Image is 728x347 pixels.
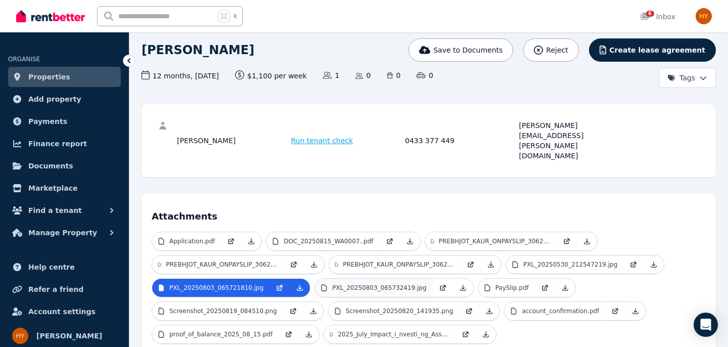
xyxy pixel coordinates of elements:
[476,325,496,343] a: Download Attachment
[523,38,578,62] button: Reject
[142,70,219,81] span: 12 months , [DATE]
[284,237,373,245] p: DOC_20250815_WA0007..pdf
[346,307,453,315] p: Screenshot_20250820_141935.png
[696,8,712,24] img: Helen Yiallouros
[284,255,304,274] a: Open in new Tab
[234,12,237,20] span: k
[28,261,75,273] span: Help centre
[380,232,400,250] a: Open in new Tab
[8,279,121,299] a: Refer a friend
[644,255,664,274] a: Download Attachment
[28,160,73,172] span: Documents
[495,284,529,292] p: PaySlip.pdf
[8,257,121,277] a: Help centre
[546,45,568,55] span: Reject
[479,302,499,320] a: Download Attachment
[667,73,695,83] span: Tags
[142,42,254,58] h1: [PERSON_NAME]
[478,279,535,297] a: PaySlip.pdf
[505,302,605,320] a: account_confirmation.pdf
[355,70,371,80] span: 0
[290,279,310,297] a: Download Attachment
[387,70,400,80] span: 0
[299,325,319,343] a: Download Attachment
[152,255,284,274] a: PREBHJOT_KAUR_ONPAYSLIP_3062025164720_576882k5o2.pdf
[28,227,97,239] span: Manage Property
[152,302,283,320] a: Screenshot_20250819_084510.png
[8,111,121,132] a: Payments
[152,325,279,343] a: proof_of_balance_2025_08_15.pdf
[166,261,278,269] p: PREBHJOT_KAUR_ONPAYSLIP_3062025164720_576882k5o2.pdf
[439,237,551,245] p: PREBHJOT_KAUR_ONPAYSLIP_3062025164715_385332k5o0.pdf
[555,279,575,297] a: Download Attachment
[169,330,272,338] p: proof_of_balance_2025_08_15.pdf
[8,134,121,154] a: Finance report
[625,302,646,320] a: Download Attachment
[323,70,339,80] span: 1
[303,302,324,320] a: Download Attachment
[28,93,81,105] span: Add property
[417,70,433,80] span: 0
[522,307,599,315] p: account_confirmation.pdf
[169,237,215,245] p: Application.pdf
[400,232,420,250] a: Download Attachment
[589,38,716,62] button: Create lease agreement
[28,71,70,83] span: Properties
[16,9,85,24] img: RentBetter
[28,283,83,295] span: Refer a friend
[433,279,453,297] a: Open in new Tab
[332,284,426,292] p: PXL_20250803_065732419.jpg
[433,45,503,55] span: Save to Documents
[329,302,460,320] a: Screenshot_20250820_141935.png
[304,255,324,274] a: Download Attachment
[177,120,288,161] div: [PERSON_NAME]
[235,70,307,81] span: $1,100 per week
[315,279,432,297] a: PXL_20250803_065732419.jpg
[8,223,121,243] button: Manage Property
[8,56,40,63] span: ORGANISE
[577,232,597,250] a: Download Attachment
[283,302,303,320] a: Open in new Tab
[329,255,461,274] a: PREBHJOT_KAUR_ONPAYSLIP_3062025164731_929498k5o6.pdf
[506,255,623,274] a: PXL_20250530_212547219.jpg
[609,45,705,55] span: Create lease agreement
[456,325,476,343] a: Open in new Tab
[241,232,261,250] a: Download Attachment
[523,261,617,269] p: PXL_20250530_212547219.jpg
[535,279,555,297] a: Open in new Tab
[8,89,121,109] a: Add property
[459,302,479,320] a: Open in new Tab
[646,11,654,17] span: 6
[324,325,456,343] a: 2025_July_Impact_i_nvesti_ng_Associate_Offer_Letter_PKsign.pdf
[221,232,241,250] a: Open in new Tab
[557,232,577,250] a: Open in new Tab
[338,330,449,338] p: 2025_July_Impact_i_nvesti_ng_Associate_Offer_Letter_PKsign.pdf
[659,68,716,88] button: Tags
[12,328,28,344] img: Helen Yiallouros
[8,301,121,322] a: Account settings
[152,203,706,224] h4: Attachments
[408,38,514,62] button: Save to Documents
[152,279,269,297] a: PXL_20250803_065721810.jpg
[8,156,121,176] a: Documents
[279,325,299,343] a: Open in new Tab
[152,232,221,250] a: Application.pdf
[28,115,67,127] span: Payments
[405,120,516,161] div: 0433 377 449
[8,200,121,221] button: Find a tenant
[343,261,454,269] p: PREBHJOT_KAUR_ONPAYSLIP_3062025164731_929498k5o6.pdf
[169,284,263,292] p: PXL_20250803_065721810.jpg
[694,313,718,337] div: Open Intercom Messenger
[291,136,353,146] span: Run tenant check
[461,255,481,274] a: Open in new Tab
[36,330,102,342] span: [PERSON_NAME]
[8,67,121,87] a: Properties
[28,204,82,216] span: Find a tenant
[8,178,121,198] a: Marketplace
[425,232,557,250] a: PREBHJOT_KAUR_ONPAYSLIP_3062025164715_385332k5o0.pdf
[519,120,630,161] div: [PERSON_NAME][EMAIL_ADDRESS][PERSON_NAME][DOMAIN_NAME]
[169,307,277,315] p: Screenshot_20250819_084510.png
[453,279,473,297] a: Download Attachment
[623,255,644,274] a: Open in new Tab
[266,232,379,250] a: DOC_20250815_WA0007..pdf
